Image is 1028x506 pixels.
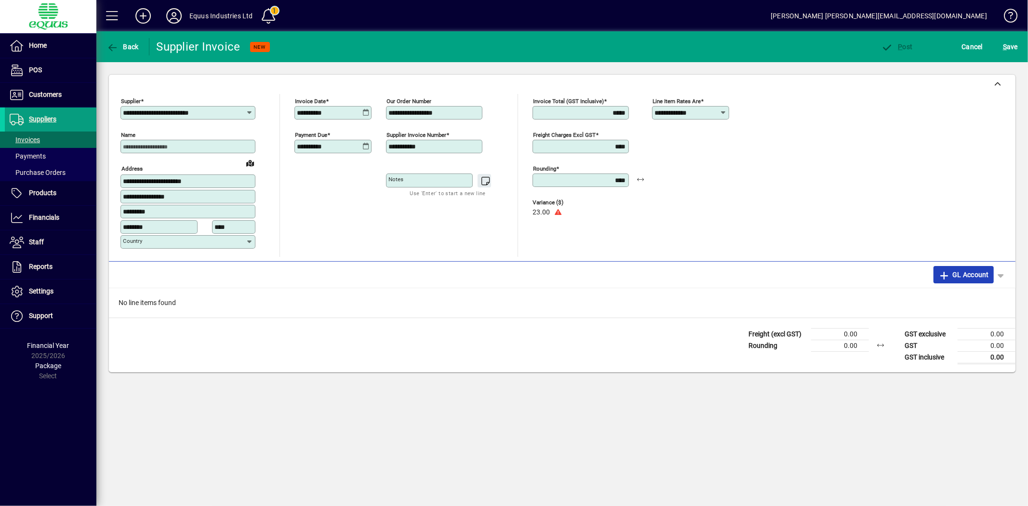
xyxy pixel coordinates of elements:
mat-label: Invoice date [295,98,326,105]
button: Cancel [960,38,986,55]
a: Invoices [5,132,96,148]
td: GST exclusive [900,328,958,340]
a: Purchase Orders [5,164,96,181]
td: GST inclusive [900,351,958,363]
span: P [898,43,903,51]
span: Back [107,43,139,51]
button: Add [128,7,159,25]
a: Knowledge Base [997,2,1016,33]
span: Support [29,312,53,320]
span: Payments [10,152,46,160]
mat-label: Notes [388,176,403,183]
a: Financials [5,206,96,230]
td: Rounding [744,340,811,351]
span: ost [881,43,913,51]
td: 0.00 [811,340,869,351]
a: Support [5,304,96,328]
span: POS [29,66,42,74]
button: Profile [159,7,189,25]
button: Save [1001,38,1020,55]
span: Products [29,189,56,197]
span: Financials [29,213,59,221]
span: Variance ($) [533,200,590,206]
div: Supplier Invoice [157,39,240,54]
mat-label: Payment due [295,132,327,138]
span: Customers [29,91,62,98]
span: 23.00 [533,209,550,216]
span: Reports [29,263,53,270]
a: View on map [242,155,258,171]
a: Customers [5,83,96,107]
td: 0.00 [811,328,869,340]
span: Suppliers [29,115,56,123]
span: Staff [29,238,44,246]
button: Post [879,38,915,55]
span: S [1003,43,1007,51]
mat-label: Our order number [387,98,431,105]
span: Home [29,41,47,49]
a: POS [5,58,96,82]
a: Payments [5,148,96,164]
mat-label: Name [121,132,135,138]
span: Invoices [10,136,40,144]
div: [PERSON_NAME] [PERSON_NAME][EMAIL_ADDRESS][DOMAIN_NAME] [771,8,987,24]
a: Products [5,181,96,205]
span: Package [35,362,61,370]
td: 0.00 [958,340,1015,351]
td: 0.00 [958,351,1015,363]
a: Home [5,34,96,58]
span: GL Account [938,267,989,282]
mat-label: Line item rates are [653,98,701,105]
button: GL Account [934,266,994,283]
mat-label: Supplier invoice number [387,132,446,138]
a: Settings [5,280,96,304]
td: GST [900,340,958,351]
span: ave [1003,39,1018,54]
span: Settings [29,287,53,295]
td: Freight (excl GST) [744,328,811,340]
a: Staff [5,230,96,254]
app-page-header-button: Back [96,38,149,55]
mat-label: Rounding [533,165,556,172]
span: Purchase Orders [10,169,66,176]
button: Back [104,38,141,55]
mat-label: Invoice Total (GST inclusive) [533,98,604,105]
span: Cancel [962,39,983,54]
mat-label: Country [123,238,142,244]
div: Equus Industries Ltd [189,8,253,24]
mat-label: Freight charges excl GST [533,132,596,138]
mat-hint: Use 'Enter' to start a new line [410,187,486,199]
a: Reports [5,255,96,279]
span: NEW [254,44,266,50]
td: 0.00 [958,328,1015,340]
mat-label: Supplier [121,98,141,105]
span: Financial Year [27,342,69,349]
div: No line items found [109,288,1015,318]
